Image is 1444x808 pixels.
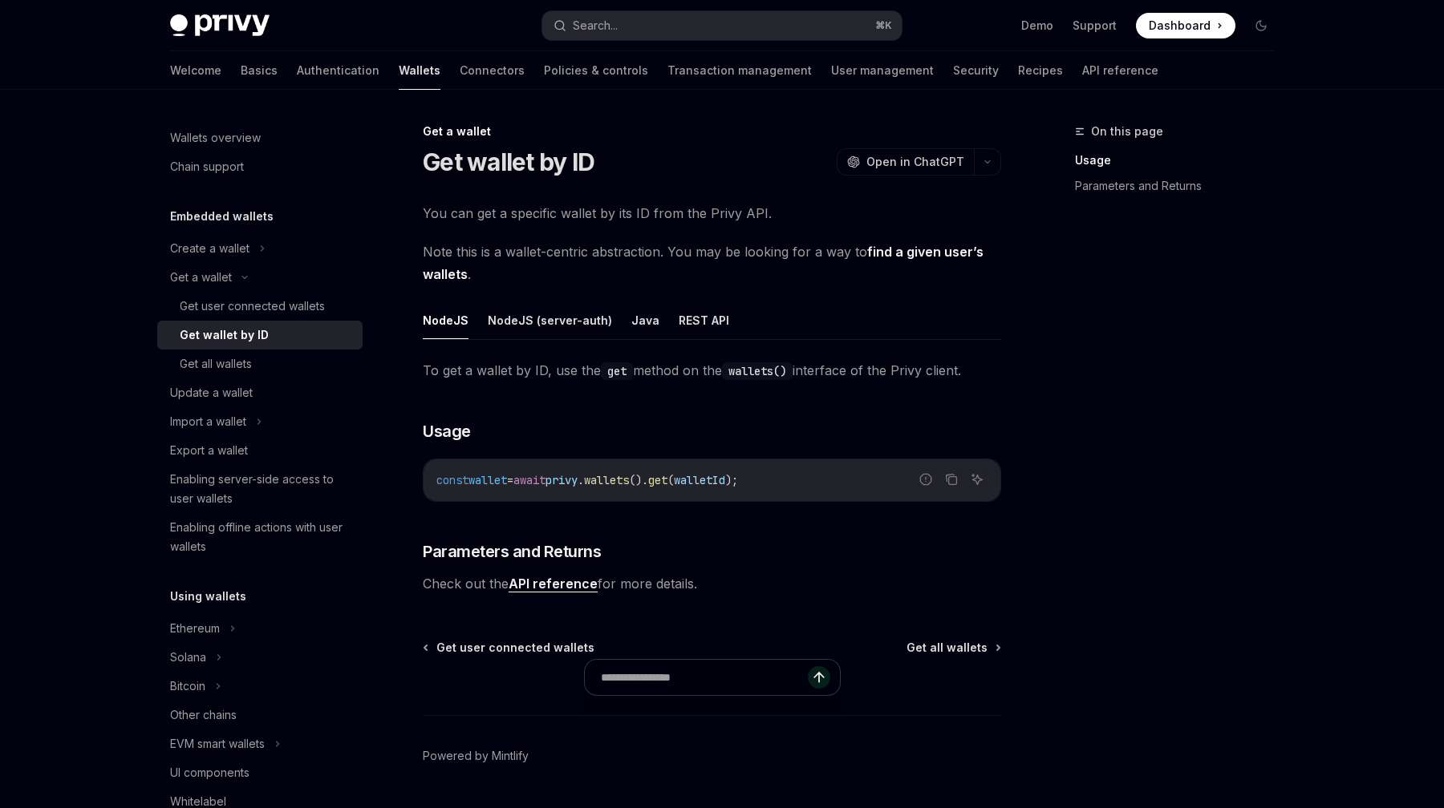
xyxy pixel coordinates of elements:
[542,11,902,40] button: Search...⌘K
[423,202,1001,224] span: You can get a specific wallet by its ID from the Privy API.
[488,301,612,339] button: NodeJS (server-auth)
[170,412,246,431] div: Import a wallet
[170,207,274,226] h5: Embedded wallets
[436,640,594,656] span: Get user connected wallets
[157,123,363,152] a: Wallets overview
[837,148,974,176] button: Open in ChatGPT
[667,51,812,90] a: Transaction management
[157,378,363,407] a: Update a wallet
[436,473,468,487] span: const
[1082,51,1158,90] a: API reference
[180,325,269,345] div: Get wallet by ID
[170,268,232,287] div: Get a wallet
[546,473,578,487] span: privy
[157,758,363,787] a: UI components
[1075,173,1287,199] a: Parameters and Returns
[170,14,270,37] img: dark logo
[1018,51,1063,90] a: Recipes
[831,51,934,90] a: User management
[423,420,471,442] span: Usage
[297,51,379,90] a: Authentication
[544,51,648,90] a: Policies & controls
[157,513,363,561] a: Enabling offline actions with user wallets
[953,51,999,90] a: Security
[170,734,265,753] div: EVM smart wallets
[170,705,237,725] div: Other chains
[180,354,252,374] div: Get all wallets
[170,51,221,90] a: Welcome
[674,473,725,487] span: walletId
[423,359,1001,382] span: To get a wallet by ID, use the method on the interface of the Privy client.
[915,469,936,490] button: Report incorrect code
[1021,18,1053,34] a: Demo
[1248,13,1274,38] button: Toggle dark mode
[967,469,988,490] button: Ask AI
[399,51,440,90] a: Wallets
[157,436,363,465] a: Export a wallet
[941,469,962,490] button: Copy the contents from the code block
[170,677,205,696] div: Bitcoin
[170,587,246,606] h5: Using wallets
[423,572,1001,595] span: Check out the for more details.
[170,470,353,508] div: Enabling server-side access to user wallets
[157,465,363,513] a: Enabling server-side access to user wallets
[1075,147,1287,173] a: Usage
[1091,122,1163,141] span: On this page
[423,240,1001,285] span: Note this is a wallet-centric abstraction. You may be looking for a way to .
[907,640,1000,656] a: Get all wallets
[667,473,674,487] span: (
[866,154,964,170] span: Open in ChatGPT
[157,321,363,349] a: Get wallet by ID
[423,540,601,563] span: Parameters and Returns
[170,441,248,460] div: Export a wallet
[170,383,253,402] div: Update a wallet
[170,518,353,556] div: Enabling offline actions with user wallets
[725,473,738,487] span: );
[424,640,594,656] a: Get user connected wallets
[584,473,629,487] span: wallets
[1073,18,1117,34] a: Support
[679,301,729,339] button: REST API
[170,239,249,258] div: Create a wallet
[423,123,1001,139] div: Get a wallet
[631,301,659,339] button: Java
[170,648,206,667] div: Solana
[1149,18,1211,34] span: Dashboard
[423,748,529,764] a: Powered by Mintlify
[907,640,988,656] span: Get all wallets
[507,473,513,487] span: =
[509,576,598,592] a: API reference
[573,16,618,35] div: Search...
[170,128,261,147] div: Wallets overview
[808,666,830,689] button: Send message
[241,51,278,90] a: Basics
[601,362,633,380] code: get
[157,152,363,181] a: Chain support
[157,292,363,321] a: Get user connected wallets
[629,473,648,487] span: ().
[170,763,249,782] div: UI components
[423,147,594,176] h1: Get wallet by ID
[513,473,546,487] span: await
[170,619,220,638] div: Ethereum
[180,297,325,316] div: Get user connected wallets
[875,19,892,32] span: ⌘ K
[1136,13,1235,38] a: Dashboard
[722,362,793,380] code: wallets()
[157,701,363,729] a: Other chains
[460,51,525,90] a: Connectors
[423,301,468,339] button: NodeJS
[157,349,363,378] a: Get all wallets
[578,473,584,487] span: .
[170,157,244,176] div: Chain support
[648,473,667,487] span: get
[468,473,507,487] span: wallet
